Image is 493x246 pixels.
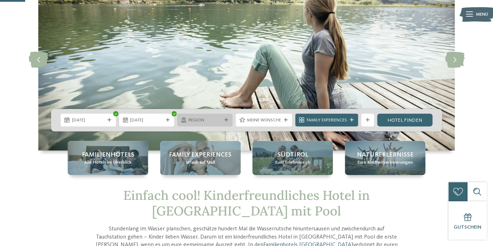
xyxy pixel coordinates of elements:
span: Gutschein [454,225,481,230]
a: Kinderfreundliches Hotel in Südtirol mit Pool gesucht? Naturerlebnisse Eure Kindheitserinnerungen [345,141,425,175]
a: Hotel finden [377,114,432,126]
span: [DATE] [130,117,163,124]
span: Naturerlebnisse [357,151,413,159]
a: Gutschein [448,201,487,240]
span: Family Experiences [169,151,231,159]
span: Urlaub auf Maß [186,159,215,166]
span: [DATE] [72,117,105,124]
span: Family Experiences [307,117,347,124]
span: Familienhotels [82,151,134,159]
span: Einfach cool! Kinderfreundliches Hotel in [GEOGRAPHIC_DATA] mit Pool [123,187,370,219]
span: Südtirol [277,151,308,159]
span: Meine Wünsche [247,117,281,124]
a: Kinderfreundliches Hotel in Südtirol mit Pool gesucht? Familienhotels Alle Hotels im Überblick [68,141,148,175]
span: Eure Kindheitserinnerungen [357,159,413,166]
span: Region [189,117,222,124]
a: Kinderfreundliches Hotel in Südtirol mit Pool gesucht? Südtirol Euer Erlebnisreich [252,141,333,175]
span: Alle Hotels im Überblick [84,159,131,166]
a: Kinderfreundliches Hotel in Südtirol mit Pool gesucht? Family Experiences Urlaub auf Maß [160,141,241,175]
span: Euer Erlebnisreich [275,159,310,166]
